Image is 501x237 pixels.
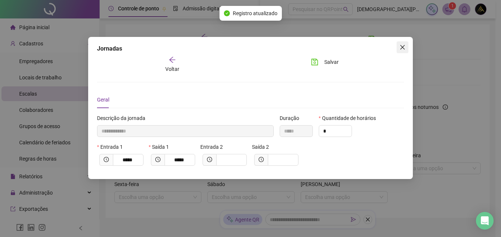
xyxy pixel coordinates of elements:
label: Entrada 1 [97,143,128,151]
label: Saída 2 [252,143,274,151]
span: Descrição da jornada [97,114,145,122]
label: Entrada 2 [200,143,228,151]
button: Salvar [305,56,344,68]
span: clock-circle [259,157,264,162]
label: Saída 1 [149,143,174,151]
label: Duração [280,114,304,122]
span: close [400,44,405,50]
div: Jornadas [97,44,404,53]
span: check-circle [224,10,230,16]
span: Salvar [324,58,339,66]
div: Geral [97,96,109,104]
label: Quantidade de horários [319,114,381,122]
span: clock-circle [104,157,109,162]
span: save [311,58,318,66]
span: arrow-left [169,56,176,63]
div: Open Intercom Messenger [476,212,494,230]
span: clock-circle [155,157,160,162]
button: Close [397,41,408,53]
span: Voltar [165,66,179,72]
span: clock-circle [207,157,212,162]
span: Registro atualizado [233,9,277,17]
